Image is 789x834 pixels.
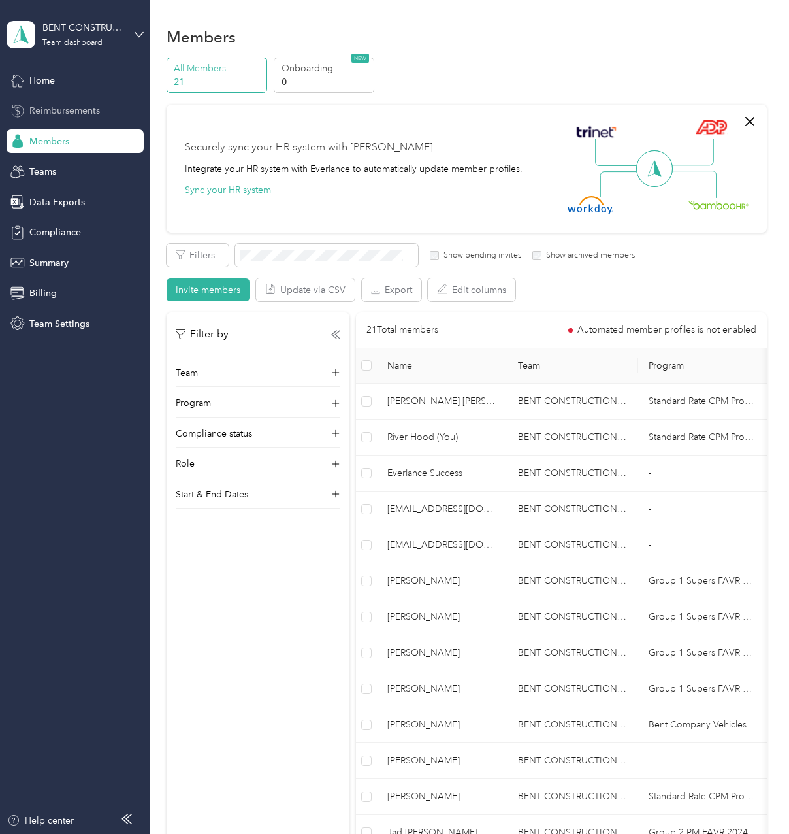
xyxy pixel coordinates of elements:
[282,61,370,75] p: Onboarding
[29,195,85,209] span: Data Exports
[638,456,765,492] td: -
[507,456,638,492] td: BENT CONSTRUCTION LLC
[377,420,507,456] td: River Hood (You)
[638,384,765,420] td: Standard Rate CPM Program
[174,75,263,89] p: 21
[167,278,250,301] button: Invite members
[387,466,497,480] span: Everlance Success
[185,183,271,197] button: Sync your HR system
[638,563,765,599] td: Group 1 Supers FAVR 2024
[387,682,497,696] span: [PERSON_NAME]
[29,317,89,331] span: Team Settings
[256,278,355,301] button: Update via CSV
[507,527,638,563] td: BENT CONSTRUCTION LLC
[638,707,765,743] td: Bent Company Vehicles
[29,74,55,88] span: Home
[29,165,56,178] span: Teams
[387,610,497,624] span: [PERSON_NAME]
[362,278,421,301] button: Export
[176,488,248,501] p: Start & End Dates
[185,162,523,176] div: Integrate your HR system with Everlance to automatically update member profiles.
[387,430,497,444] span: River Hood (You)
[176,326,229,342] p: Filter by
[671,171,717,199] img: Line Right Down
[387,646,497,660] span: [PERSON_NAME]
[29,104,100,118] span: Reimbursements
[42,21,124,35] div: BENT CONSTRUCTION LLC
[387,790,497,804] span: [PERSON_NAME]
[377,527,507,563] td: favr2+bent@everlance.com
[600,171,645,197] img: Line Left Down
[638,779,765,815] td: Standard Rate CPM Program
[377,563,507,599] td: Jeffrey A. Leone
[377,456,507,492] td: Everlance Success
[351,54,369,63] span: NEW
[577,325,756,335] span: Automated member profiles is not enabled
[638,492,765,527] td: -
[638,599,765,635] td: Group 1 Supers FAVR 2024
[716,761,789,834] iframe: Everlance-gr Chat Button Frame
[377,384,507,420] td: Bentley J. Bradley
[377,743,507,779] td: Scott A. Brummel
[638,743,765,779] td: -
[29,225,81,239] span: Compliance
[174,61,263,75] p: All Members
[377,599,507,635] td: Todd S. Gwinn
[387,538,497,552] span: [EMAIL_ADDRESS][DOMAIN_NAME]
[573,123,619,141] img: Trinet
[695,120,727,135] img: ADP
[507,384,638,420] td: BENT CONSTRUCTION LLC
[167,30,236,44] h1: Members
[507,635,638,671] td: BENT CONSTRUCTION LLC
[387,502,497,516] span: [EMAIL_ADDRESS][DOMAIN_NAME]
[185,140,433,156] div: Securely sync your HR system with [PERSON_NAME]
[387,574,497,588] span: [PERSON_NAME]
[176,396,211,410] p: Program
[638,635,765,671] td: Group 1 Supers FAVR 2024
[29,286,57,300] span: Billing
[29,135,69,148] span: Members
[507,671,638,707] td: BENT CONSTRUCTION LLC
[568,196,613,214] img: Workday
[668,139,714,166] img: Line Right Up
[176,457,195,471] p: Role
[507,707,638,743] td: BENT CONSTRUCTION LLC
[387,394,497,409] span: [PERSON_NAME] [PERSON_NAME]
[7,814,74,827] button: Help center
[507,743,638,779] td: BENT CONSTRUCTION LLC
[377,492,507,527] td: favr1+bent@everlance.com
[507,779,638,815] td: BENT CONSTRUCTION LLC
[439,250,521,261] label: Show pending invites
[595,139,641,167] img: Line Left Up
[507,420,638,456] td: BENT CONSTRUCTION LLC
[507,492,638,527] td: BENT CONSTRUCTION LLC
[29,256,69,270] span: Summary
[507,599,638,635] td: BENT CONSTRUCTION LLC
[377,779,507,815] td: Xavier Beckom
[688,200,749,209] img: BambooHR
[638,420,765,456] td: Standard Rate CPM Program
[366,323,438,337] p: 21 Total members
[428,278,515,301] button: Edit columns
[638,348,765,384] th: Program
[541,250,635,261] label: Show archived members
[638,671,765,707] td: Group 1 Supers FAVR 2024
[387,360,497,371] span: Name
[387,754,497,768] span: [PERSON_NAME]
[387,718,497,732] span: [PERSON_NAME]
[377,635,507,671] td: Vasiliy A. Bykov
[42,39,103,47] div: Team dashboard
[377,671,507,707] td: Scott A. McGuinness
[507,563,638,599] td: BENT CONSTRUCTION LLC
[507,348,638,384] th: Team
[638,527,765,563] td: -
[282,75,370,89] p: 0
[167,244,229,267] button: Filters
[377,707,507,743] td: William T. Griffin
[176,427,252,441] p: Compliance status
[176,366,198,380] p: Team
[377,348,507,384] th: Name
